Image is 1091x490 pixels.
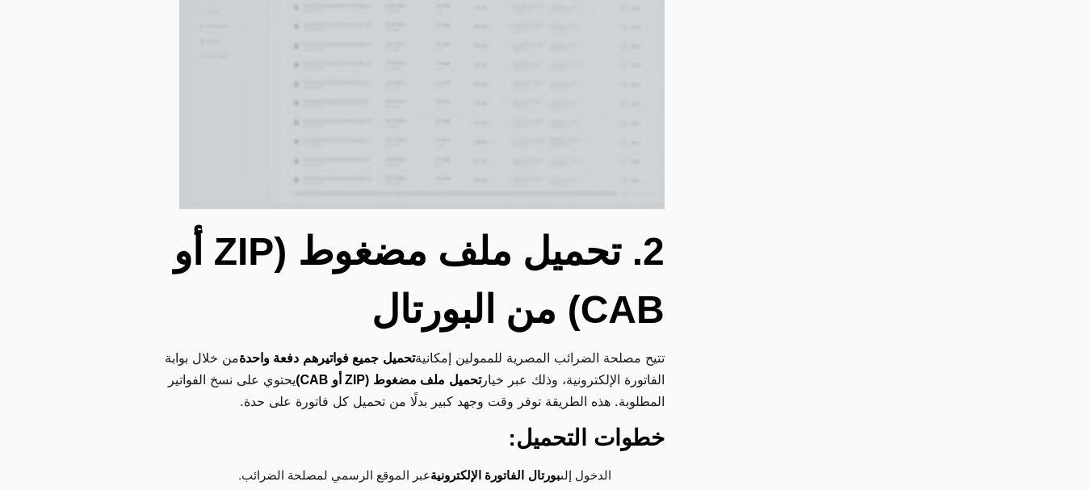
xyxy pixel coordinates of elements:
[121,347,665,412] p: تتيح مصلحة الضرائب المصرية للممولين إمكانية من خلال بوابة الفاتورة الإلكترونية، وذلك عبر خيار يحت...
[121,223,665,339] h2: 2. تحميل ملف مضغوط (ZIP أو CAB) من البورتال
[430,468,560,482] strong: بورتال الفاتورة الإلكترونية
[121,424,665,453] h3: خطوات التحميل:
[239,351,415,365] strong: تحميل جميع فواتيرهم دفعة واحدة
[296,373,480,387] strong: تحميل ملف مضغوط (ZIP أو CAB)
